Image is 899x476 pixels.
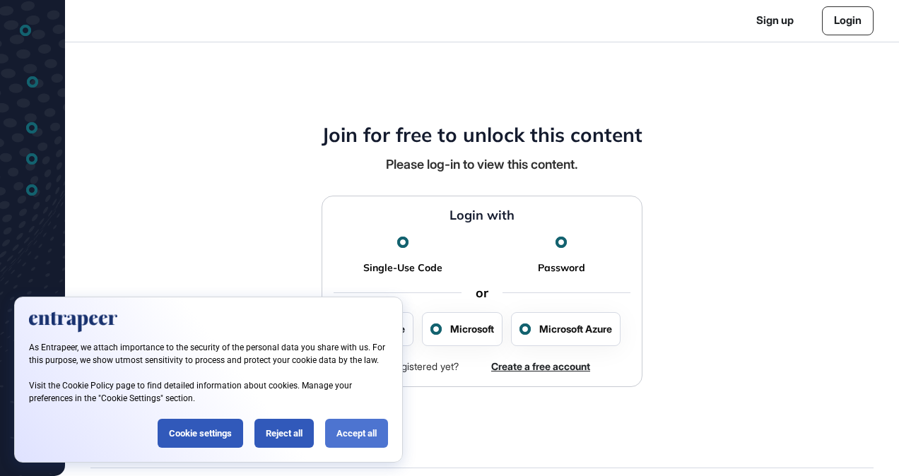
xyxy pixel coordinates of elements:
div: or [462,285,503,301]
div: Not registered yet? [374,357,459,375]
a: Create a free account [491,359,590,374]
div: Please log-in to view this content. [386,155,578,173]
a: Single-Use Code [363,262,442,274]
a: Sign up [756,13,794,29]
h4: Join for free to unlock this content [322,123,642,147]
div: entrapeer-logo [20,18,45,43]
a: Login [822,6,874,35]
h4: Login with [449,208,515,223]
a: Password [538,262,585,274]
